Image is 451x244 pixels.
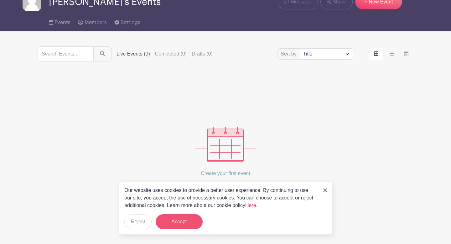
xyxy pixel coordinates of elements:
a: Here [245,203,256,208]
label: Sort by [281,50,298,58]
a: Members [78,11,106,31]
span: Settings [121,20,140,25]
img: close_button-5f87c8562297e5c2d7936805f587ecaba9071eb48480494691a3f1689db116b3.svg [323,188,327,192]
div: order and view [369,48,413,60]
p: Create your first event [195,162,256,185]
label: Completed (0) [155,50,187,58]
p: Our website uses cookies to provide a better user experience. By continuing to use our site, you ... [124,187,317,209]
label: Drafts (0) [192,50,213,58]
a: Settings [114,11,140,31]
label: Live Events (0) [117,50,150,58]
span: Events [54,20,70,25]
a: Events [49,11,70,31]
input: Search Events... [38,46,94,61]
button: Accept [156,214,203,229]
span: Members [85,20,107,25]
div: filters [117,50,213,58]
img: events_empty-56550af544ae17c43cc50f3ebafa394433d06d5f1891c01edc4b5d1d59cfda54.svg [195,127,256,162]
button: Reject [124,214,152,229]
